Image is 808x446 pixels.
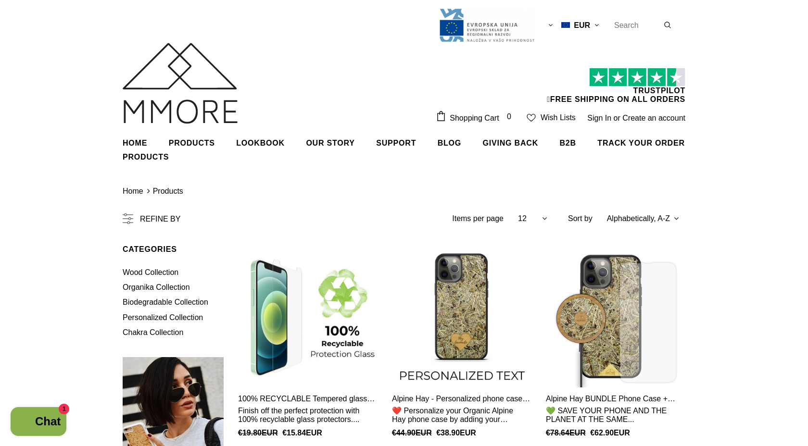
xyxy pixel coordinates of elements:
div: Finish off the perfect protection with 100% recyclable glass protectors.... [238,407,378,424]
a: Chakra Collection [123,325,183,340]
span: 12 [518,214,527,223]
a: Track your order [597,131,684,155]
a: Trustpilot [633,87,685,95]
div: 💚 SAVE YOUR PHONE AND THE PLANET AT THE SAME... [546,407,685,424]
span: Categories [123,245,177,253]
span: Personalized Collection [123,313,203,322]
span: Blog [438,139,461,147]
span: Track your order [597,139,684,147]
span: Alpine Hay BUNDLE Phone Case + Screen Protector + Alpine Hay Wireless Charger [546,395,681,421]
a: 100% RECYCLABLE Tempered glass 2D/3D screen protector [238,395,378,403]
span: €38.90EUR [436,429,476,437]
a: Create an account [622,114,685,122]
span: FREE SHIPPING ON ALL ORDERS [436,73,685,103]
div: ❤️ Personalize your Organic Alpine Hay phone case by adding your Unique... [392,407,531,424]
span: €62.90EUR [590,429,630,437]
a: support [376,131,416,155]
a: Sign In [587,114,611,122]
input: Search Site [608,19,664,32]
span: Alphabetically, A-Z [607,214,670,223]
span: €19.80EUR [238,429,278,437]
span: Products [169,139,215,147]
inbox-online-store-chat: Shopify online store chat [8,407,69,438]
img: MMORE Cases [123,43,238,124]
a: Home [123,131,147,155]
label: Sort by [568,214,593,223]
a: Our Story [306,131,354,155]
a: Organika Collection [123,280,190,295]
a: Blog [438,131,461,155]
span: B2B [559,139,576,147]
a: Giving back [483,131,538,155]
a: Lookbook [236,131,285,155]
label: Items per page [452,214,504,223]
a: Alpine Hay BUNDLE Phone Case + Screen Protector + Alpine Hay Wireless Charger [546,395,685,403]
span: Products [123,153,169,161]
span: Chakra Collection [123,328,183,336]
span: Organika Collection [123,283,190,291]
a: Biodegradable Collection [123,295,208,310]
a: Products [169,131,215,155]
a: Wood Collection [123,265,178,280]
span: 100% RECYCLABLE Tempered glass 2D/3D screen protector [238,395,375,411]
span: €15.84EUR [282,429,322,437]
span: Biodegradable Collection [123,298,208,306]
span: 0 [504,111,515,123]
span: Alpine Hay - Personalized phone case - Personalized gift [392,395,530,411]
a: Alpine Hay - Personalized phone case - Personalized gift [392,395,531,403]
a: B2B [559,131,576,155]
span: Wish Lists [541,113,576,122]
a: Javni Razpis [439,21,535,29]
span: Lookbook [236,139,285,147]
span: Giving back [483,139,538,147]
span: or [614,114,620,122]
a: Wish Lists [527,110,575,126]
span: €78.64EUR [546,429,586,437]
a: Shopping Cart 0 [436,111,519,125]
span: EUR [574,21,590,30]
span: Refine by [140,215,180,223]
a: Products [153,187,183,195]
span: Home [123,139,147,147]
a: Personalized Collection [123,310,203,325]
span: Our Story [306,139,354,147]
span: Wood Collection [123,268,178,276]
img: Trust Pilot Stars [589,68,685,87]
span: Shopping Cart [450,114,499,123]
img: Javni Razpis [439,8,535,43]
span: €44.90EUR [392,429,432,437]
a: Home [123,187,143,196]
span: support [376,139,416,147]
